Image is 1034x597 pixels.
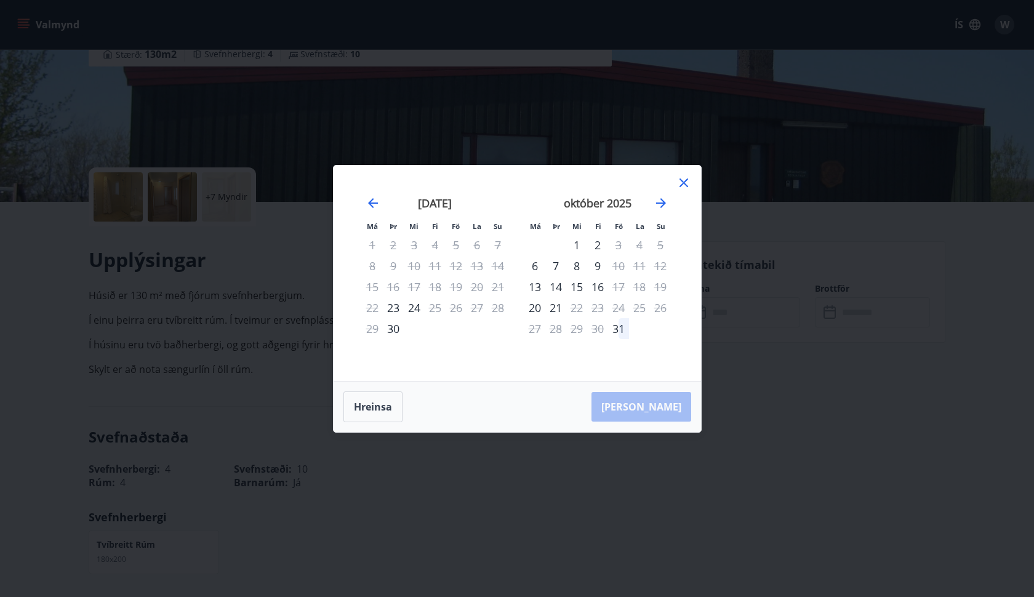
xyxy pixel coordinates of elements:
td: Not available. þriðjudagur, 2. september 2025 [383,234,404,255]
td: Not available. föstudagur, 12. september 2025 [446,255,467,276]
small: Su [494,222,502,231]
td: Not available. miðvikudagur, 17. september 2025 [404,276,425,297]
div: Move forward to switch to the next month. [654,196,668,210]
strong: október 2025 [564,196,631,210]
small: Þr [553,222,560,231]
td: Choose þriðjudagur, 7. október 2025 as your check-in date. It’s available. [545,255,566,276]
td: Choose föstudagur, 31. október 2025 as your check-in date. It’s available. [608,318,629,339]
small: Mi [572,222,582,231]
td: Not available. laugardagur, 4. október 2025 [629,234,650,255]
td: Not available. föstudagur, 26. september 2025 [446,297,467,318]
td: Not available. sunnudagur, 28. september 2025 [487,297,508,318]
div: Aðeins innritun í boði [383,297,404,318]
td: Choose fimmtudagur, 16. október 2025 as your check-in date. It’s available. [587,276,608,297]
td: Choose miðvikudagur, 8. október 2025 as your check-in date. It’s available. [566,255,587,276]
td: Not available. sunnudagur, 7. september 2025 [487,234,508,255]
td: Not available. sunnudagur, 19. október 2025 [650,276,671,297]
div: 21 [545,297,566,318]
td: Not available. laugardagur, 11. október 2025 [629,255,650,276]
div: 7 [545,255,566,276]
div: Aðeins innritun í boði [524,276,545,297]
td: Not available. miðvikudagur, 10. september 2025 [404,255,425,276]
div: Aðeins innritun í boði [524,297,545,318]
td: Not available. sunnudagur, 26. október 2025 [650,297,671,318]
td: Not available. mánudagur, 1. september 2025 [362,234,383,255]
div: 8 [566,255,587,276]
td: Not available. mánudagur, 29. september 2025 [362,318,383,339]
td: Choose fimmtudagur, 9. október 2025 as your check-in date. It’s available. [587,255,608,276]
td: Choose fimmtudagur, 2. október 2025 as your check-in date. It’s available. [587,234,608,255]
td: Not available. föstudagur, 17. október 2025 [608,276,629,297]
div: Aðeins útritun í boði [608,255,629,276]
div: 15 [566,276,587,297]
td: Not available. miðvikudagur, 3. september 2025 [404,234,425,255]
small: Má [367,222,378,231]
div: Move backward to switch to the previous month. [366,196,380,210]
td: Not available. föstudagur, 24. október 2025 [608,297,629,318]
td: Not available. fimmtudagur, 23. október 2025 [587,297,608,318]
strong: [DATE] [418,196,452,210]
td: Not available. laugardagur, 25. október 2025 [629,297,650,318]
div: Aðeins innritun í boði [383,318,404,339]
small: Su [657,222,665,231]
div: 1 [566,234,587,255]
td: Not available. laugardagur, 18. október 2025 [629,276,650,297]
td: Choose mánudagur, 6. október 2025 as your check-in date. It’s available. [524,255,545,276]
small: Fö [615,222,623,231]
td: Not available. sunnudagur, 14. september 2025 [487,255,508,276]
td: Not available. fimmtudagur, 4. september 2025 [425,234,446,255]
div: Calendar [348,180,686,366]
small: Fi [432,222,438,231]
small: Mi [409,222,419,231]
div: 2 [587,234,608,255]
td: Not available. laugardagur, 20. september 2025 [467,276,487,297]
small: Þr [390,222,397,231]
td: Not available. miðvikudagur, 29. október 2025 [566,318,587,339]
div: Aðeins innritun í boði [524,255,545,276]
td: Not available. laugardagur, 6. september 2025 [467,234,487,255]
small: La [636,222,644,231]
td: Not available. miðvikudagur, 22. október 2025 [566,297,587,318]
td: Choose þriðjudagur, 23. september 2025 as your check-in date. It’s available. [383,297,404,318]
td: Not available. föstudagur, 19. september 2025 [446,276,467,297]
div: Aðeins útritun í boði [608,234,629,255]
td: Not available. sunnudagur, 5. október 2025 [650,234,671,255]
button: Hreinsa [343,391,403,422]
div: 24 [404,297,425,318]
td: Choose mánudagur, 13. október 2025 as your check-in date. It’s available. [524,276,545,297]
small: Fi [595,222,601,231]
td: Choose miðvikudagur, 15. október 2025 as your check-in date. It’s available. [566,276,587,297]
td: Choose miðvikudagur, 24. september 2025 as your check-in date. It’s available. [404,297,425,318]
small: La [473,222,481,231]
div: Aðeins innritun í boði [608,318,629,339]
small: Fö [452,222,460,231]
td: Choose þriðjudagur, 14. október 2025 as your check-in date. It’s available. [545,276,566,297]
td: Not available. laugardagur, 27. september 2025 [467,297,487,318]
td: Not available. fimmtudagur, 18. september 2025 [425,276,446,297]
td: Not available. sunnudagur, 12. október 2025 [650,255,671,276]
td: Not available. fimmtudagur, 30. október 2025 [587,318,608,339]
td: Not available. fimmtudagur, 11. september 2025 [425,255,446,276]
td: Not available. föstudagur, 3. október 2025 [608,234,629,255]
td: Not available. mánudagur, 8. september 2025 [362,255,383,276]
small: Má [530,222,541,231]
td: Not available. mánudagur, 15. september 2025 [362,276,383,297]
td: Not available. mánudagur, 27. október 2025 [524,318,545,339]
div: Aðeins útritun í boði [608,276,629,297]
td: Choose þriðjudagur, 30. september 2025 as your check-in date. It’s available. [383,318,404,339]
td: Not available. föstudagur, 10. október 2025 [608,255,629,276]
td: Not available. þriðjudagur, 16. september 2025 [383,276,404,297]
div: Aðeins útritun í boði [425,297,446,318]
td: Choose þriðjudagur, 21. október 2025 as your check-in date. It’s available. [545,297,566,318]
td: Not available. laugardagur, 13. september 2025 [467,255,487,276]
td: Not available. sunnudagur, 21. september 2025 [487,276,508,297]
td: Not available. föstudagur, 5. september 2025 [446,234,467,255]
div: 14 [545,276,566,297]
td: Not available. þriðjudagur, 9. september 2025 [383,255,404,276]
td: Not available. mánudagur, 22. september 2025 [362,297,383,318]
td: Not available. þriðjudagur, 28. október 2025 [545,318,566,339]
div: 16 [587,276,608,297]
td: Not available. fimmtudagur, 25. september 2025 [425,297,446,318]
div: 9 [587,255,608,276]
td: Choose mánudagur, 20. október 2025 as your check-in date. It’s available. [524,297,545,318]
